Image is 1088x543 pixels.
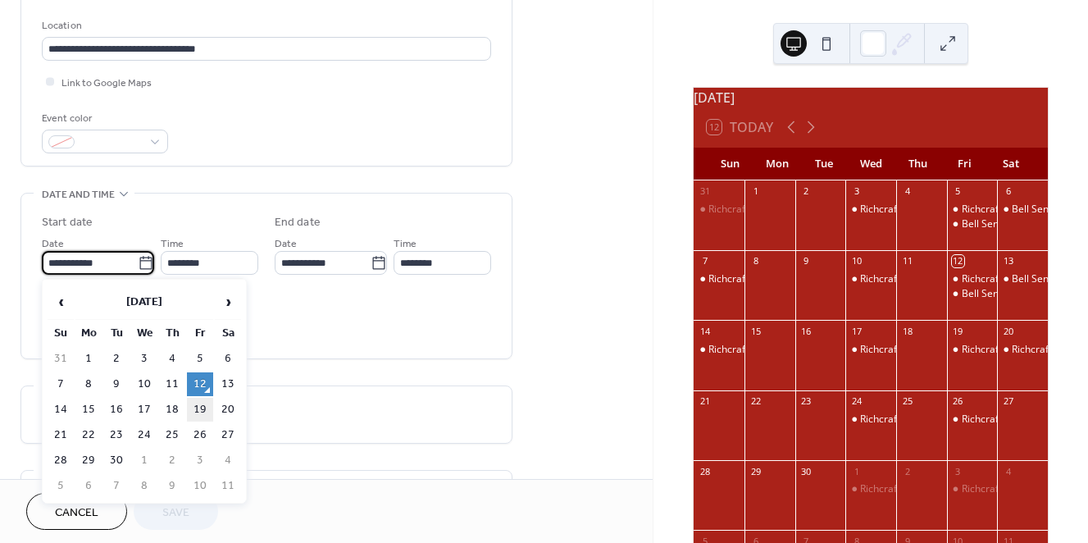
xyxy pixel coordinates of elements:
div: [DATE] [694,88,1048,107]
div: Sat [988,148,1035,180]
span: Link to Google Maps [61,75,152,92]
td: 31 [48,347,74,371]
th: Fr [187,322,213,345]
div: Bell Sensplex (West) [947,217,998,231]
td: 5 [187,347,213,371]
div: 21 [699,395,711,408]
td: 11 [159,372,185,396]
div: Start date [42,214,93,231]
div: Thu [895,148,941,180]
div: Richcraft Sensplex (East) [860,272,972,286]
td: 9 [159,474,185,498]
div: Richcraft Sensplex (East) [997,343,1048,357]
td: 11 [215,474,241,498]
div: Richcraft Sensplex (East) [947,482,998,496]
span: ‹ [48,285,73,318]
div: Richcraft Sensplex (East) [708,272,821,286]
div: 12 [952,255,964,267]
td: 3 [187,449,213,472]
div: Richcraft Sensplex (East) [845,413,896,427]
div: Richcraft Sensplex (East) [962,413,1074,427]
span: Date and time [42,186,115,203]
td: 18 [159,398,185,422]
div: Richcraft Sensplex (East) [845,203,896,217]
td: 28 [48,449,74,472]
div: Richcraft Sensplex (East) [845,482,896,496]
td: 2 [103,347,130,371]
div: End date [275,214,321,231]
td: 20 [215,398,241,422]
td: 6 [75,474,102,498]
div: 30 [800,465,813,477]
div: Richcraft Sensplex (East) [694,203,744,217]
div: Bell Sensplex (West) [962,287,1054,301]
div: 1 [749,185,762,198]
div: Richcraft Sensplex (East) [860,203,972,217]
td: 19 [187,398,213,422]
td: 17 [131,398,157,422]
div: Richcraft Sensplex (East) [962,343,1074,357]
div: 29 [749,465,762,477]
div: Sun [707,148,753,180]
td: 7 [48,372,74,396]
th: Sa [215,322,241,345]
div: Mon [753,148,800,180]
div: 31 [699,185,711,198]
div: Location [42,17,488,34]
td: 21 [48,423,74,447]
td: 13 [215,372,241,396]
th: Tu [103,322,130,345]
td: 23 [103,423,130,447]
th: Th [159,322,185,345]
td: 1 [131,449,157,472]
div: Bell Sensplex (West) [997,272,1048,286]
div: Bell Sensplex (West) [962,217,1054,231]
div: Wed [848,148,895,180]
div: 14 [699,325,711,337]
div: Richcraft Sensplex (East) [708,203,821,217]
button: Cancel [26,493,127,530]
div: Richcraft Sensplex (East) [845,343,896,357]
span: Cancel [55,504,98,522]
span: Date [42,235,64,253]
div: 11 [901,255,913,267]
td: 8 [75,372,102,396]
td: 8 [131,474,157,498]
div: 19 [952,325,964,337]
th: Su [48,322,74,345]
div: 24 [850,395,863,408]
td: 22 [75,423,102,447]
div: 3 [850,185,863,198]
div: Richcraft Sensplex (East) [947,272,998,286]
td: 9 [103,372,130,396]
div: 20 [1002,325,1014,337]
td: 16 [103,398,130,422]
span: › [216,285,240,318]
div: 15 [749,325,762,337]
td: 14 [48,398,74,422]
div: Richcraft Sensplex (East) [947,203,998,217]
td: 15 [75,398,102,422]
div: 9 [800,255,813,267]
td: 1 [75,347,102,371]
td: 3 [131,347,157,371]
div: 4 [1002,465,1014,477]
td: 29 [75,449,102,472]
div: Bell Sensplex (West) [947,287,998,301]
td: 2 [159,449,185,472]
div: 5 [952,185,964,198]
div: 16 [800,325,813,337]
span: Date [275,235,297,253]
div: 10 [850,255,863,267]
td: 4 [215,449,241,472]
div: Richcraft Sensplex (East) [860,413,972,427]
div: Fri [941,148,988,180]
div: 26 [952,395,964,408]
div: Event color [42,110,165,127]
div: Richcraft Sensplex (East) [962,482,1074,496]
div: Richcraft Sensplex (East) [694,343,744,357]
div: Richcraft Sensplex (East) [694,272,744,286]
div: 7 [699,255,711,267]
td: 10 [187,474,213,498]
